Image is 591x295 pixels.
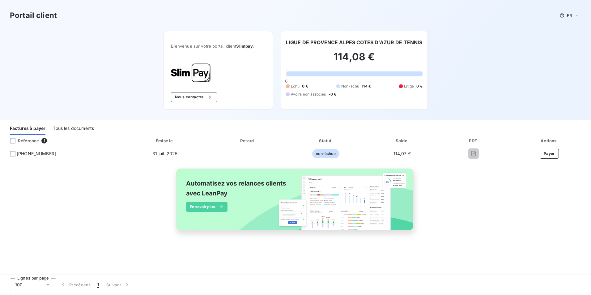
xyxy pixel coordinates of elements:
[567,13,572,18] span: FR
[56,278,94,291] button: Précédent
[236,44,253,49] span: Slimpay
[362,83,371,89] span: 114 €
[94,278,103,291] button: 1
[366,138,439,144] div: Solde
[302,83,308,89] span: 0 €
[393,151,411,156] span: 114,07 €
[341,83,359,89] span: Non-échu
[53,122,94,135] div: Tous les documents
[291,92,326,97] span: Avoirs non associés
[171,44,265,49] span: Bienvenue sur votre portail client .
[509,138,590,144] div: Actions
[286,51,423,69] h2: 114,08 €
[123,138,207,144] div: Émise le
[152,151,177,156] span: 31 juil. 2025
[312,149,339,158] span: non-échue
[15,282,23,288] span: 100
[10,122,45,135] div: Factures à payer
[5,138,39,143] div: Référence
[441,138,506,144] div: PDF
[41,138,47,143] span: 1
[10,10,57,21] h3: Portail client
[17,151,56,157] span: [PHONE_NUMBER]
[416,83,422,89] span: 0 €
[288,138,363,144] div: Statut
[404,83,414,89] span: Litige
[285,79,287,83] span: 0
[291,83,300,89] span: Échu
[209,138,286,144] div: Retard
[540,149,559,159] button: Payer
[103,278,134,291] button: Suivant
[171,92,217,102] button: Nous contacter
[171,63,210,82] img: Company logo
[171,165,420,241] img: banner
[97,282,99,288] span: 1
[286,39,423,46] h6: LIGUE DE PROVENCE ALPES COTES D'AZUR DE TENNIS
[329,92,337,97] span: -0 €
